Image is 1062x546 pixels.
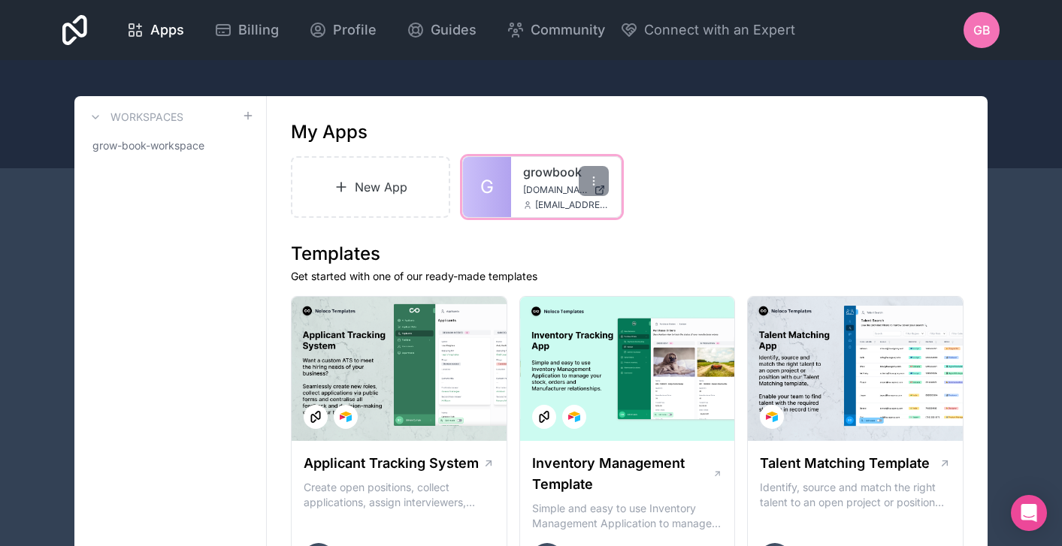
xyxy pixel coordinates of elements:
[291,120,368,144] h1: My Apps
[523,184,588,196] span: [DOMAIN_NAME]
[532,501,723,531] p: Simple and easy to use Inventory Management Application to manage your stock, orders and Manufact...
[291,269,964,284] p: Get started with one of our ready-made templates
[760,453,930,474] h1: Talent Matching Template
[644,20,795,41] span: Connect with an Expert
[495,14,617,47] a: Community
[532,453,713,495] h1: Inventory Management Template
[202,14,291,47] a: Billing
[766,411,778,423] img: Airtable Logo
[1011,495,1047,531] div: Open Intercom Messenger
[523,163,609,181] a: growbook
[114,14,196,47] a: Apps
[620,20,795,41] button: Connect with an Expert
[86,132,254,159] a: grow-book-workspace
[291,156,450,218] a: New App
[238,20,279,41] span: Billing
[760,480,951,510] p: Identify, source and match the right talent to an open project or position with our Talent Matchi...
[304,480,495,510] p: Create open positions, collect applications, assign interviewers, centralise candidate feedback a...
[92,138,204,153] span: grow-book-workspace
[531,20,605,41] span: Community
[333,20,377,41] span: Profile
[297,14,389,47] a: Profile
[973,21,991,39] span: GB
[291,242,964,266] h1: Templates
[523,184,609,196] a: [DOMAIN_NAME]
[480,175,494,199] span: G
[110,110,183,125] h3: Workspaces
[150,20,184,41] span: Apps
[395,14,489,47] a: Guides
[431,20,477,41] span: Guides
[463,157,511,217] a: G
[86,108,183,126] a: Workspaces
[535,199,609,211] span: [EMAIL_ADDRESS][DOMAIN_NAME]
[340,411,352,423] img: Airtable Logo
[304,453,479,474] h1: Applicant Tracking System
[568,411,580,423] img: Airtable Logo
